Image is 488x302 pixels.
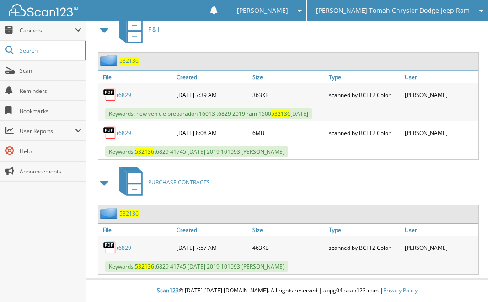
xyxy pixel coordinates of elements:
[383,286,418,294] a: Privacy Policy
[327,124,402,142] div: scanned by BCFT2 Color
[114,11,159,48] a: F & I
[100,208,119,219] img: folder2.png
[98,224,174,236] a: File
[117,244,131,252] a: t6829
[327,224,402,236] a: Type
[105,146,288,157] span: Keywords: t6829 41745 [DATE] 2019 101093 [PERSON_NAME]
[250,86,326,104] div: 363KB
[20,127,75,135] span: User Reports
[135,263,154,270] span: 532136
[327,238,402,257] div: scanned by BCFT2 Color
[327,86,402,104] div: scanned by BCFT2 Color
[148,178,210,186] span: PURCHASE CONTRACTS
[402,71,478,83] a: User
[148,26,159,33] span: F & I
[20,87,81,95] span: Reminders
[103,241,117,254] img: PDF.png
[237,8,288,13] span: [PERSON_NAME]
[86,280,488,302] div: © [DATE]-[DATE] [DOMAIN_NAME]. All rights reserved | appg04-scan123-com |
[103,88,117,102] img: PDF.png
[117,129,131,137] a: t6829
[250,71,326,83] a: Size
[117,91,131,99] a: t6829
[271,110,290,118] span: 532136
[174,86,250,104] div: [DATE] 7:39 AM
[250,224,326,236] a: Size
[100,55,119,66] img: folder2.png
[402,224,478,236] a: User
[442,258,488,302] iframe: Chat Widget
[119,210,139,217] a: 532136
[119,57,139,65] a: 532136
[174,238,250,257] div: [DATE] 7:57 AM
[174,71,250,83] a: Created
[105,261,288,272] span: Keywords: t6829 41745 [DATE] 2019 101093 [PERSON_NAME]
[114,164,210,200] a: PURCHASE CONTRACTS
[105,108,312,119] span: Keywords: new vehicle preparation 16013 t6829 2019 ram 1500 [DATE]
[20,147,81,155] span: Help
[250,238,326,257] div: 463KB
[20,107,81,115] span: Bookmarks
[402,238,478,257] div: [PERSON_NAME]
[174,124,250,142] div: [DATE] 8:08 AM
[174,224,250,236] a: Created
[103,126,117,140] img: PDF.png
[9,4,78,16] img: scan123-logo-white.svg
[316,8,470,13] span: [PERSON_NAME] Tomah Chrysler Dodge Jeep Ram
[402,86,478,104] div: [PERSON_NAME]
[20,47,80,54] span: Search
[20,167,81,175] span: Announcements
[402,124,478,142] div: [PERSON_NAME]
[250,124,326,142] div: 6MB
[20,27,75,34] span: Cabinets
[135,148,154,156] span: 532136
[98,71,174,83] a: File
[327,71,402,83] a: Type
[157,286,179,294] span: Scan123
[20,67,81,75] span: Scan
